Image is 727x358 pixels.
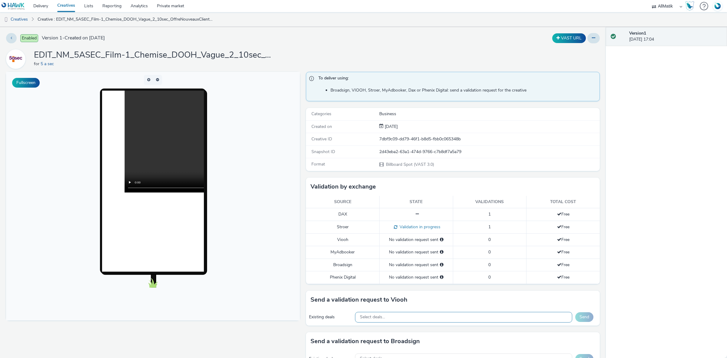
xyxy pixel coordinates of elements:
[385,162,434,167] span: Billboard Spot (VAST 3.0)
[20,34,38,42] span: Enabled
[383,262,450,268] div: No validation request sent
[552,33,586,43] button: VAST URL
[440,249,443,255] div: Please select a deal below and click on Send to send a validation request to MyAdbooker.
[629,30,646,36] strong: Version 1
[557,224,569,230] span: Free
[35,12,216,27] a: Creative : EDIT_NM_5ASEC_Film-1_Chemise_DOOH_Vague_2_10sec_OffreNouveauxClients_9-16_V3_20250805.mp4
[713,2,722,11] img: Account FR
[310,295,407,304] h3: Send a validation request to Viooh
[383,124,398,130] div: Creation 29 August 2025, 17:04
[318,75,593,83] span: To deliver using:
[34,61,41,67] span: for
[488,249,491,255] span: 0
[309,314,352,320] div: Existing deals
[306,196,380,208] th: Source
[306,221,380,233] td: Stroer
[557,262,569,268] span: Free
[379,149,599,155] div: 2d43eba2-63a1-474d-9766-c7b8df7a5a79
[575,312,593,322] button: Send
[12,78,40,88] button: Fullscreen
[488,274,491,280] span: 0
[551,33,587,43] div: Duplicate the creative as a VAST URL
[311,111,331,117] span: Categories
[306,271,380,284] td: Phenix Digital
[380,196,453,208] th: State
[3,17,9,23] img: dooh
[34,49,276,61] h1: EDIT_NM_5ASEC_Film-1_Chemise_DOOH_Vague_2_10sec_OffreNouveauxClients_9-16_V3_20250805.mp4
[383,274,450,280] div: No validation request sent
[557,274,569,280] span: Free
[6,56,28,62] a: 5 a sec
[360,315,385,320] span: Select deals...
[311,124,332,129] span: Created on
[311,136,332,142] span: Creative ID
[306,208,380,221] td: DAX
[557,249,569,255] span: Free
[629,30,722,43] div: [DATE] 17:04
[453,196,526,208] th: Validations
[685,1,694,11] img: Hawk Academy
[488,211,491,217] span: 1
[488,224,491,230] span: 1
[379,111,599,117] div: Business
[306,246,380,259] td: MyAdbooker
[488,262,491,268] span: 0
[330,87,596,93] li: Broadsign, VIOOH, Stroer, MyAdbooker, Dax or Phenix Digital: send a validation request for the cr...
[2,2,25,10] img: undefined Logo
[383,249,450,255] div: No validation request sent
[42,35,105,42] span: Version 1 - Created on [DATE]
[383,124,398,129] span: [DATE]
[488,237,491,243] span: 0
[306,259,380,271] td: Broadsign
[311,161,325,167] span: Format
[383,237,450,243] div: No validation request sent
[41,61,56,67] a: 5 a sec
[306,233,380,246] td: Viooh
[557,237,569,243] span: Free
[311,149,335,155] span: Snapshot ID
[379,136,599,142] div: 7dbf9c09-dd79-46f1-b8d5-fbb0c065348b
[526,196,600,208] th: Total cost
[557,211,569,217] span: Free
[440,262,443,268] div: Please select a deal below and click on Send to send a validation request to Broadsign.
[440,274,443,280] div: Please select a deal below and click on Send to send a validation request to Phenix Digital.
[7,50,25,68] img: 5 a sec
[310,182,376,191] h3: Validation by exchange
[397,224,440,230] span: Validation in progress
[440,237,443,243] div: Please select a deal below and click on Send to send a validation request to Viooh.
[310,337,420,346] h3: Send a validation request to Broadsign
[685,1,697,11] a: Hawk Academy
